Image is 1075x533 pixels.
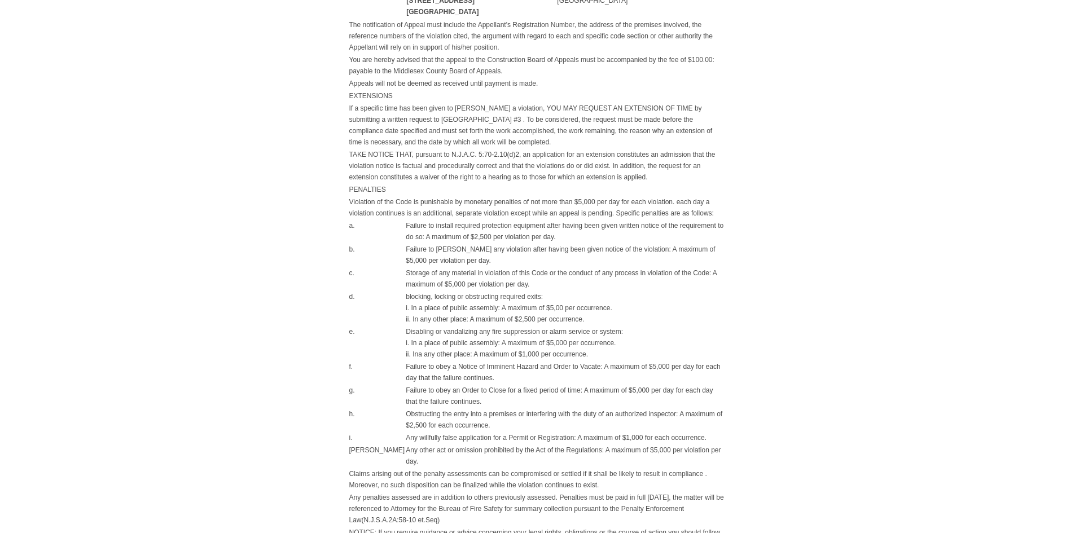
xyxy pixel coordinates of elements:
[405,325,726,360] td: Disabling or vandalizing any fire suppression or alarm service or system: i. In a place of public...
[349,243,406,267] td: b.
[405,267,726,290] td: Storage of any material in violation of this Code or the conduct of any process in violation of t...
[349,444,406,468] td: [PERSON_NAME]
[349,408,406,431] td: h.
[349,54,727,77] td: You are hereby advised that the appeal to the Construction Board of Appeals must be accompanied b...
[349,431,406,444] td: i.
[349,468,727,491] td: Claims arising out of the penalty assessments can be compromised or settled if it shall be likely...
[349,90,727,102] td: EXTENSIONS
[349,183,727,196] td: PENALTIES
[349,102,727,148] td: If a specific time has been given to [PERSON_NAME] a violation, YOU MAY REQUEST AN EXTENSION OF T...
[405,431,726,444] td: Any willfully false application for a Permit or Registration: A maximum of $1,000 for each occurr...
[349,148,727,183] td: TAKE NOTICE THAT, pursuant to N.J.A.C. 5:70-2.10(d)2, an application for an extension constitutes...
[349,219,406,243] td: a.
[405,290,726,325] td: blocking, locking or obstructing required exits: i. In a place of public assembly: A maximum of $...
[405,408,726,431] td: Obstructing the entry into a premises or interfering with the duty of an authorized inspector: A ...
[349,77,727,90] td: Appeals will not be deemed as received until payment is made.
[405,384,726,408] td: Failure to obey an Order to Close for a fixed period of time: A maximum of $5,000 per day for eac...
[349,290,406,325] td: d.
[349,19,727,54] td: The notification of Appeal must include the Appellant's Registration Number, the address of the p...
[405,219,726,243] td: Failure to install required protection equipment after having been given written notice of the re...
[405,360,726,384] td: Failure to obey a Notice of Imminent Hazard and Order to Vacate: A maximum of $5,000 per day for ...
[405,444,726,468] td: Any other act or omission prohibited by the Act of the Regulations: A maximum of $5,000 per viola...
[349,360,406,384] td: f.
[349,384,406,408] td: g.
[349,267,406,290] td: c.
[349,491,727,526] td: Any penalties assessed are in addition to others previously assessed. Penalties must be paid in f...
[405,243,726,267] td: Failure to [PERSON_NAME] any violation after having been given notice of the violation: A maximum...
[349,325,406,360] td: e.
[349,196,727,219] td: Violation of the Code is punishable by monetary penalties of not more than $5,000 per day for eac...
